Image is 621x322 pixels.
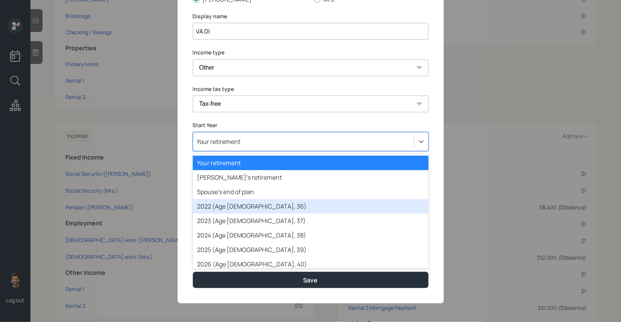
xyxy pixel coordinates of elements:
[193,85,429,93] label: Income tax type
[193,214,429,228] div: 2023 (Age [DEMOGRAPHIC_DATA], 37)
[193,13,429,20] label: Display name
[303,276,318,284] div: Save
[197,137,241,146] div: Your retirement
[193,242,429,257] div: 2025 (Age [DEMOGRAPHIC_DATA], 39)
[193,185,429,199] div: Spouse's end of plan
[193,272,429,288] button: Save
[193,257,429,271] div: 2026 (Age [DEMOGRAPHIC_DATA], 40)
[193,156,429,170] div: Your retirement
[193,199,429,214] div: 2022 (Age [DEMOGRAPHIC_DATA], 36)
[193,121,429,129] label: Start Year
[193,170,429,185] div: [PERSON_NAME]'s retirement
[193,228,429,242] div: 2024 (Age [DEMOGRAPHIC_DATA], 38)
[193,49,429,56] label: Income type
